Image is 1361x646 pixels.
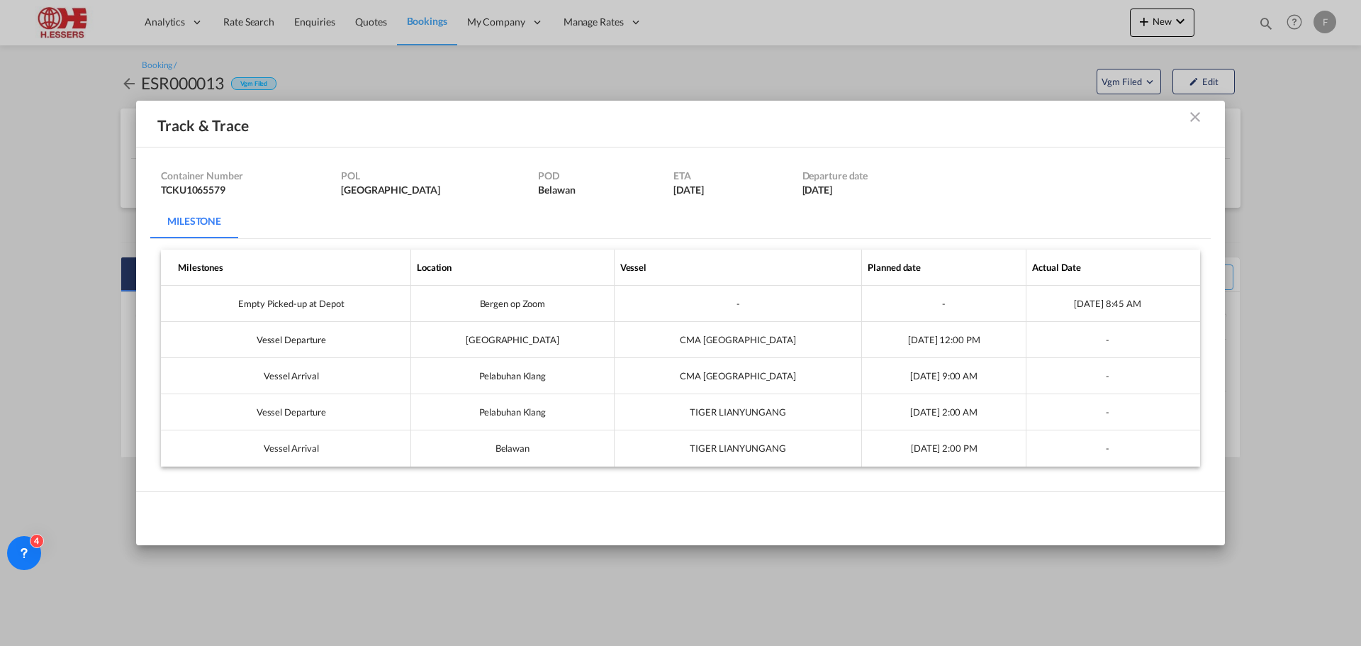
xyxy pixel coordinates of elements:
[417,262,452,273] span: Location
[538,169,559,182] span: POD
[620,262,646,273] span: Vessel
[680,334,796,345] span: CMA [GEOGRAPHIC_DATA]
[1026,394,1200,430] td: -
[802,169,868,182] span: Departure date
[161,322,411,358] td: Vessel Departure
[161,169,242,196] div: TCKU1065579
[479,370,547,382] span: Pelabuhan Klang
[466,334,559,345] span: [GEOGRAPHIC_DATA]
[480,298,546,309] span: Bergen op Zoom
[862,286,1026,322] td: -
[1026,322,1200,358] td: -
[538,169,575,196] div: Belawan
[341,169,439,196] div: Rotterdam
[1026,430,1200,466] td: -
[1187,108,1204,126] md-icon: icon-close m-10 fg-AAA8AD cursor
[178,262,223,273] span: Milestones
[736,298,740,309] span: -
[479,406,547,418] span: Pelabuhan Klang
[161,394,411,430] td: Vessel Departure
[161,430,411,466] td: Vessel Arrival
[495,442,530,454] span: Belawan
[150,204,238,238] md-tab-item: Milestone
[1026,358,1200,394] td: -
[1026,286,1200,322] td: [DATE] 8:45 AM
[673,169,703,196] div: 23-Nov-2025
[690,442,785,454] span: TIGER LIANYUNGANG
[161,286,411,322] td: Empty Picked-up at Depot
[673,169,691,182] span: ETA
[1032,262,1081,273] span: Actual Date
[150,115,1104,133] div: Track & Trace
[862,394,1026,430] td: [DATE] 2:00 AM
[341,169,360,182] span: POL
[161,358,411,394] td: Vessel Arrival
[802,169,868,196] div: 01-Oct-2025
[136,101,1225,545] md-dialog: Container Number ...
[862,322,1026,358] td: [DATE] 12:00 PM
[690,406,785,418] span: TIGER LIANYUNGANG
[868,262,921,273] span: Planned date
[862,358,1026,394] td: [DATE] 9:00 AM
[14,14,215,29] body: Editor, editor2
[161,169,242,182] span: Container Number
[680,370,796,382] span: CMA [GEOGRAPHIC_DATA]
[150,204,252,238] md-pagination-wrapper: Use the left and right arrow keys to navigate between tabs
[862,430,1026,466] td: [DATE] 2:00 PM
